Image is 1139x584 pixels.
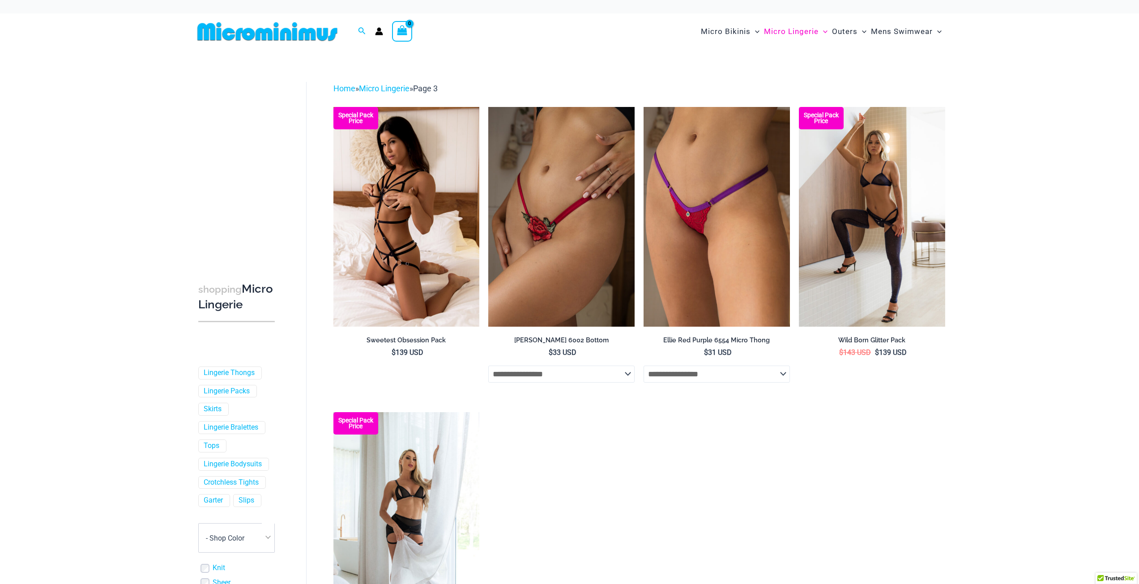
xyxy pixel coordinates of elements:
b: Special Pack Price [799,112,844,124]
a: Wild Born Glitter Pack [799,336,945,348]
img: Carla Red 6002 Bottom 05 [488,107,635,326]
a: Account icon link [375,27,383,35]
a: Crotchless Tights [204,478,259,487]
nav: Site Navigation [697,17,946,47]
img: MM SHOP LOGO FLAT [194,21,341,42]
span: Outers [832,20,857,43]
a: Home [333,84,355,93]
a: OutersMenu ToggleMenu Toggle [830,18,869,45]
h3: Micro Lingerie [198,281,275,312]
b: Special Pack Price [333,112,378,124]
b: Special Pack Price [333,418,378,429]
span: $ [704,348,708,357]
span: shopping [198,284,242,295]
span: » » [333,84,438,93]
span: Micro Bikinis [701,20,751,43]
h2: Sweetest Obsession Pack [333,336,480,345]
bdi: 33 USD [549,348,576,357]
span: - Shop Color [206,534,244,542]
iframe: TrustedSite Certified [198,75,279,254]
a: Ellie RedPurple 6554 Micro Thong 04Ellie RedPurple 6554 Micro Thong 05Ellie RedPurple 6554 Micro ... [644,107,790,326]
a: View Shopping Cart, empty [392,21,413,42]
img: Sweetest Obsession Black 1129 Bra 6119 Bottom 1939 Bodysuit 01 [333,107,480,326]
a: Skirts [204,405,222,414]
a: Sweetest Obsession Pack [333,336,480,348]
span: Page 3 [413,84,438,93]
span: Menu Toggle [751,20,759,43]
span: $ [875,348,879,357]
img: Ellie RedPurple 6554 Micro Thong 04 [644,107,790,326]
bdi: 139 USD [392,348,423,357]
a: Sweetest Obsession Black 1129 Bra 6119 Bottom 1939 Bodysuit 01 99 [333,107,480,326]
a: [PERSON_NAME] 6002 Bottom [488,336,635,348]
bdi: 139 USD [875,348,907,357]
a: Micro BikinisMenu ToggleMenu Toggle [699,18,762,45]
img: Wild Born Glitter Ink 1122 Top 605 Bottom 552 Tights 02 [799,107,945,326]
a: Lingerie Packs [204,387,250,396]
h2: Wild Born Glitter Pack [799,336,945,345]
a: Lingerie Bralettes [204,423,258,432]
span: $ [839,348,843,357]
span: Mens Swimwear [871,20,933,43]
span: Micro Lingerie [764,20,819,43]
span: Menu Toggle [933,20,942,43]
span: Menu Toggle [819,20,828,43]
a: Lingerie Thongs [204,368,255,378]
a: Micro LingerieMenu ToggleMenu Toggle [762,18,830,45]
a: Wild Born Glitter Ink 1122 Top 605 Bottom 552 Tights 02 Wild Born Glitter Ink 1122 Top 605 Bottom... [799,107,945,326]
span: - Shop Color [198,523,275,553]
h2: [PERSON_NAME] 6002 Bottom [488,336,635,345]
span: $ [549,348,553,357]
a: Lingerie Bodysuits [204,460,262,469]
bdi: 31 USD [704,348,732,357]
a: Knit [213,563,225,573]
span: - Shop Color [199,524,274,552]
span: Menu Toggle [857,20,866,43]
a: Mens SwimwearMenu ToggleMenu Toggle [869,18,944,45]
a: Carla Red 6002 Bottom 05Carla Red 6002 Bottom 03Carla Red 6002 Bottom 03 [488,107,635,326]
a: Slips [239,496,254,505]
a: Micro Lingerie [359,84,410,93]
a: Tops [204,441,219,451]
span: $ [392,348,396,357]
a: Search icon link [358,26,366,37]
a: Ellie Red Purple 6554 Micro Thong [644,336,790,348]
bdi: 143 USD [839,348,871,357]
h2: Ellie Red Purple 6554 Micro Thong [644,336,790,345]
a: Garter [204,496,223,505]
